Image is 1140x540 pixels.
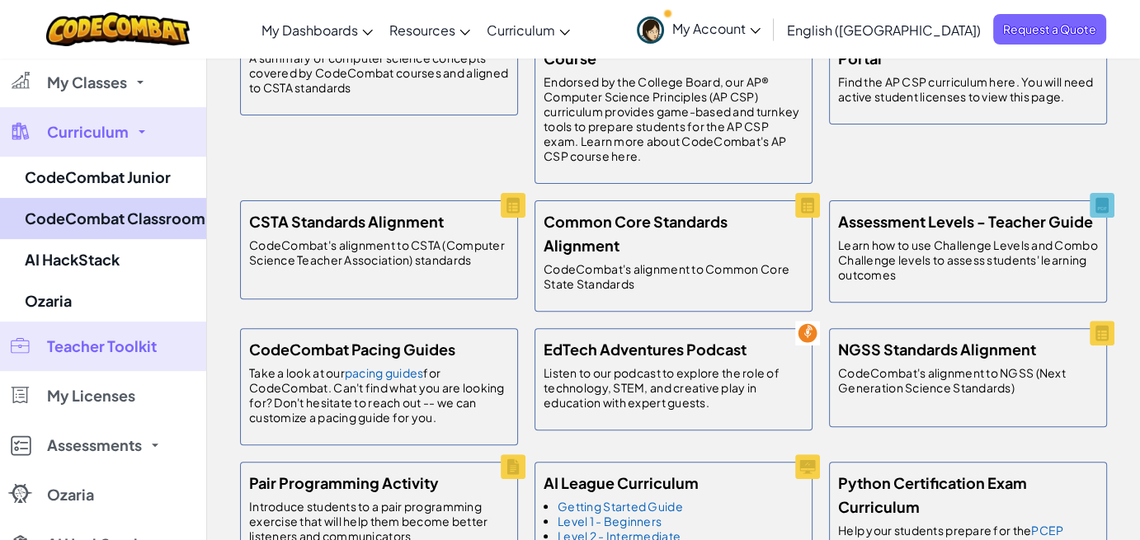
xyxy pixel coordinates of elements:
[47,388,135,403] span: My Licenses
[253,7,381,52] a: My Dashboards
[249,365,509,425] p: Take a look at our for CodeCombat. Can't find what you are looking for? Don't hesitate to reach o...
[779,7,989,52] a: English ([GEOGRAPHIC_DATA])
[838,471,1098,519] h5: Python Certification Exam Curriculum
[47,124,129,139] span: Curriculum
[558,499,683,514] a: Getting Started Guide
[526,5,821,192] a: AP Computer Science Principles Course Endorsed by the College Board, our AP® Computer Science Pri...
[558,514,662,528] a: Level 1 - Beginners
[232,192,526,308] a: CSTA Standards Alignment CodeCombat's alignment to CSTA (Computer Science Teacher Association) st...
[487,21,555,39] span: Curriculum
[821,5,1115,133] a: AP Computer Science Principles Portal Find the AP CSP curriculum here. You will need active stude...
[249,237,509,267] p: CodeCombat's alignment to CSTA (Computer Science Teacher Association) standards
[249,337,455,361] h5: CodeCombat Pacing Guides
[47,75,127,90] span: My Classes
[345,365,424,380] a: pacing guides
[249,50,509,95] p: A summary of computer science concepts covered by CodeCombat courses and aligned to CSTA standards
[544,365,803,410] p: Listen to our podcast to explore the role of technology, STEM, and creative play in education wit...
[389,21,455,39] span: Resources
[637,16,664,44] img: avatar
[787,21,981,39] span: English ([GEOGRAPHIC_DATA])
[249,471,439,495] h5: Pair Programming Activity
[544,209,803,257] h5: Common Core Standards Alignment
[526,320,821,439] a: EdTech Adventures Podcast Listen to our podcast to explore the role of technology, STEM, and crea...
[544,337,747,361] h5: EdTech Adventures Podcast
[672,20,761,37] span: My Account
[46,12,191,46] img: CodeCombat logo
[821,192,1115,311] a: Assessment Levels - Teacher Guide Learn how to use Challenge Levels and Combo Challenge levels to...
[544,74,803,163] p: Endorsed by the College Board, our AP® Computer Science Principles (AP CSP) curriculum provides g...
[838,74,1098,104] p: Find the AP CSP curriculum here. You will need active student licenses to view this page.
[629,3,769,55] a: My Account
[47,339,157,354] span: Teacher Toolkit
[249,209,444,233] h5: CSTA Standards Alignment
[544,261,803,291] p: CodeCombat's alignment to Common Core State Standards
[838,337,1036,361] h5: NGSS Standards Alignment
[544,471,699,495] h5: AI League Curriculum
[47,438,142,453] span: Assessments
[838,209,1093,233] h5: Assessment Levels - Teacher Guide
[526,192,821,320] a: Common Core Standards Alignment CodeCombat's alignment to Common Core State Standards
[838,365,1098,395] p: CodeCombat's alignment to NGSS (Next Generation Science Standards)
[838,237,1098,282] p: Learn how to use Challenge Levels and Combo Challenge levels to assess students' learning outcomes
[47,487,94,502] span: Ozaria
[261,21,358,39] span: My Dashboards
[232,320,526,453] a: CodeCombat Pacing Guides Take a look at ourpacing guidesfor CodeCombat. Can't find what you are l...
[381,7,478,52] a: Resources
[478,7,578,52] a: Curriculum
[232,5,526,124] a: Scope & Sequence A summary of computer science concepts covered by CodeCombat courses and aligned...
[993,14,1106,45] a: Request a Quote
[821,320,1115,435] a: NGSS Standards Alignment CodeCombat's alignment to NGSS (Next Generation Science Standards)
